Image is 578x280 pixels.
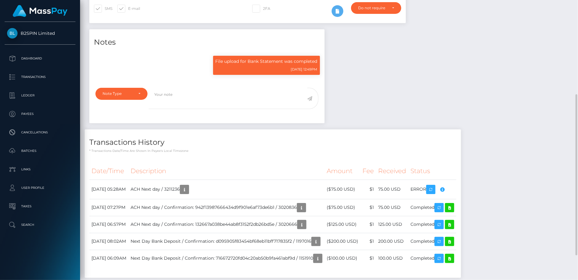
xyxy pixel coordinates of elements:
h4: Transactions History [89,137,456,148]
img: MassPay Logo [13,5,67,17]
td: ERROR [408,180,456,199]
p: Dashboard [7,54,73,63]
p: Search [7,220,73,229]
th: Description [128,163,325,180]
p: * Transactions date/time are shown in payee's local timezone [89,148,456,153]
th: Date/Time [89,163,128,180]
a: Taxes [5,199,75,214]
td: 100.00 USD [376,250,408,267]
a: Links [5,162,75,177]
td: ACH Next day / 3211236 [128,180,325,199]
a: Ledger [5,88,75,103]
td: ($200.00 USD) [325,233,360,250]
td: $1 [360,233,376,250]
td: Completed [408,199,456,216]
td: 75.00 USD [376,199,408,216]
p: Batches [7,146,73,156]
p: Transactions [7,72,73,82]
small: [DATE] 12:49PM [291,67,317,71]
td: [DATE] 06:09AM [89,250,128,267]
p: User Profile [7,183,73,193]
th: Fee [360,163,376,180]
label: E-mail [117,5,140,13]
td: ACH Next day / Confirmation: 942f13987666434d9f901e6af73de6b1 / 3020836 [128,199,325,216]
td: $1 [360,199,376,216]
h4: Notes [94,37,320,48]
button: Do not require [351,2,401,14]
td: [DATE] 07:27PM [89,199,128,216]
td: Completed [408,233,456,250]
td: $1 [360,216,376,233]
p: Taxes [7,202,73,211]
a: Search [5,217,75,233]
label: SMS [94,5,112,13]
div: Do not require [358,6,387,10]
span: B2SPIN Limited [5,30,75,36]
div: Note Type [103,91,133,96]
td: Completed [408,216,456,233]
a: Batches [5,143,75,159]
th: Amount [325,163,360,180]
p: File upload for Bank Statement was completed [216,58,317,65]
th: Received [376,163,408,180]
td: 75.00 USD [376,180,408,199]
a: Dashboard [5,51,75,66]
label: 2FA [252,5,270,13]
td: Completed [408,250,456,267]
td: 125.00 USD [376,216,408,233]
td: $1 [360,180,376,199]
img: B2SPIN Limited [7,28,18,39]
a: Transactions [5,69,75,85]
a: Payees [5,106,75,122]
td: [DATE] 05:28AM [89,180,128,199]
td: ($75.00 USD) [325,199,360,216]
th: Status [408,163,456,180]
a: Cancellations [5,125,75,140]
p: Ledger [7,91,73,100]
p: Cancellations [7,128,73,137]
td: ($100.00 USD) [325,250,360,267]
td: 200.00 USD [376,233,408,250]
td: $1 [360,250,376,267]
a: User Profile [5,180,75,196]
p: Payees [7,109,73,119]
td: ($75.00 USD) [325,180,360,199]
td: Next Day Bank Deposit / Confirmation: d095905f83454bf68eb11bff717835f2 / 1197016 [128,233,325,250]
td: ACH Next day / Confirmation: 132667a038be44ab8f3152f2db26bd5e / 3020666 [128,216,325,233]
td: [DATE] 06:57PM [89,216,128,233]
td: Next Day Bank Deposit / Confirmation: 716672720fd04c20ab50b9fa461abf9d / 1151910 [128,250,325,267]
button: Note Type [95,88,148,99]
td: [DATE] 08:02AM [89,233,128,250]
td: ($125.00 USD) [325,216,360,233]
p: Links [7,165,73,174]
